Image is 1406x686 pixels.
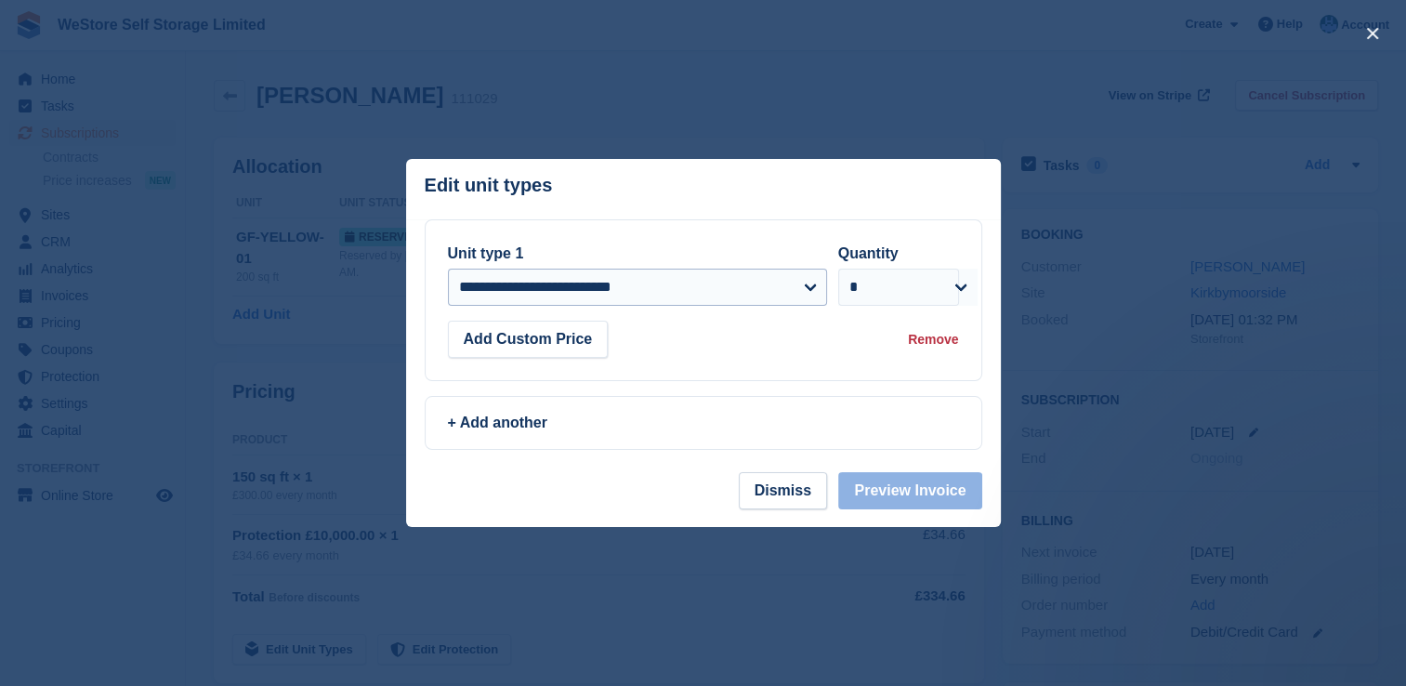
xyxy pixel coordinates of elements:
div: Remove [908,330,958,350]
button: close [1358,19,1387,48]
button: Dismiss [739,472,827,509]
button: Preview Invoice [838,472,981,509]
label: Quantity [838,245,899,261]
div: + Add another [448,412,959,434]
button: Add Custom Price [448,321,609,358]
a: + Add another [425,396,982,450]
label: Unit type 1 [448,245,524,261]
p: Edit unit types [425,175,553,196]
